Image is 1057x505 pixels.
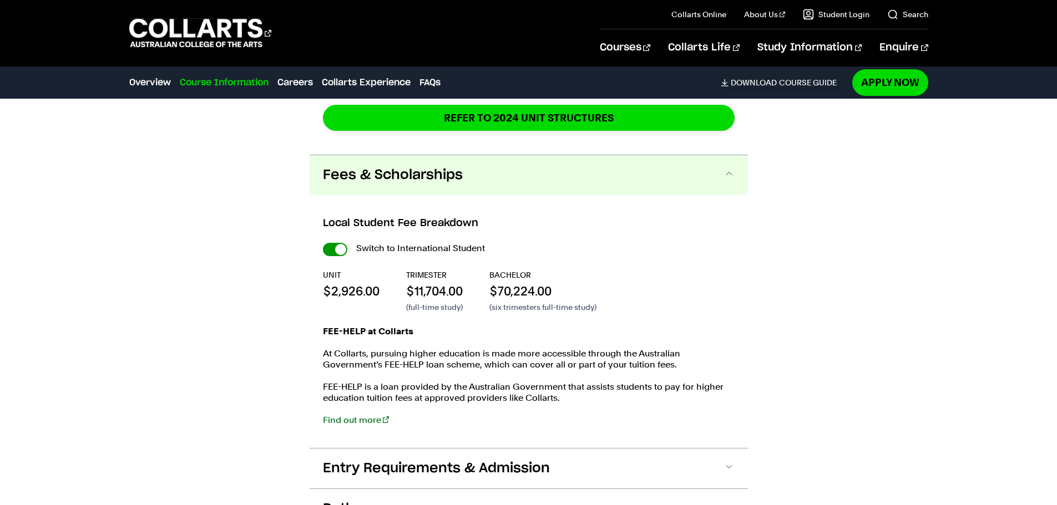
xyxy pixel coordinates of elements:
[323,216,735,231] h3: Local Student Fee Breakdown
[129,76,171,89] a: Overview
[489,302,596,313] p: (six trimesters full-time study)
[671,9,726,20] a: Collarts Online
[180,76,269,89] a: Course Information
[419,76,441,89] a: FAQs
[310,448,748,488] button: Entry Requirements & Admission
[277,76,313,89] a: Careers
[406,283,463,299] p: $11,704.00
[129,17,271,49] div: Go to homepage
[489,283,596,299] p: $70,224.00
[489,269,596,280] p: BACHELOR
[323,348,735,370] p: At Collarts, pursuing higher education is made more accessible through the Australian Government’...
[323,269,380,280] p: UNIT
[323,381,735,404] p: FEE-HELP is a loan provided by the Australian Government that assists students to pay for higher ...
[744,9,785,20] a: About Us
[310,155,748,195] button: Fees & Scholarships
[322,76,411,89] a: Collarts Experience
[600,29,650,66] a: Courses
[406,302,463,313] p: (full-time study)
[356,241,485,256] label: Switch to International Student
[323,105,735,131] a: REFER TO 2024 unit structures
[879,29,928,66] a: Enquire
[310,195,748,448] div: Fees & Scholarships
[323,415,389,425] a: Find out more
[803,9,869,20] a: Student Login
[887,9,928,20] a: Search
[323,460,550,477] span: Entry Requirements & Admission
[406,269,463,280] p: TRIMESTER
[323,283,380,299] p: $2,926.00
[323,326,413,336] strong: FEE-HELP at Collarts
[668,29,740,66] a: Collarts Life
[323,166,463,184] span: Fees & Scholarships
[721,78,846,88] a: DownloadCourse Guide
[757,29,862,66] a: Study Information
[731,78,777,88] span: Download
[852,69,928,95] a: Apply Now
